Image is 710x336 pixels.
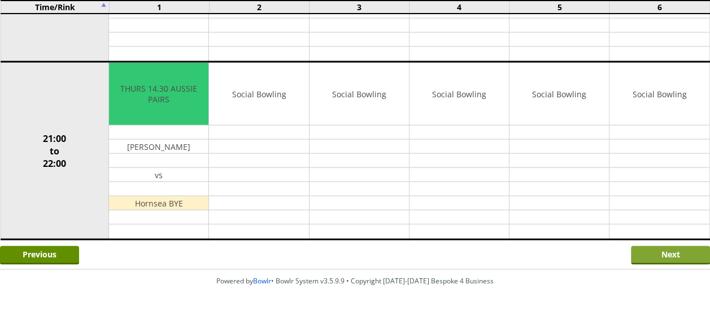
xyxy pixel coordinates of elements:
[310,1,410,14] td: 3
[509,1,609,14] td: 5
[410,1,509,14] td: 4
[310,63,409,126] td: Social Bowling
[109,1,209,14] td: 1
[209,1,309,14] td: 2
[109,140,208,154] td: [PERSON_NAME]
[509,63,609,126] td: Social Bowling
[209,63,308,126] td: Social Bowling
[216,276,494,286] span: Powered by • Bowlr System v3.5.9.9 • Copyright [DATE]-[DATE] Bespoke 4 Business
[1,1,109,14] td: Time/Rink
[109,168,208,182] td: vs
[109,196,208,210] td: Hornsea BYE
[609,1,709,14] td: 6
[410,63,509,126] td: Social Bowling
[631,246,710,265] input: Next
[1,62,109,240] td: 21:00 to 22:00
[109,63,208,126] td: THURS 14.30 AUSSIE PAIRS
[253,276,271,286] a: Bowlr
[609,63,709,126] td: Social Bowling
